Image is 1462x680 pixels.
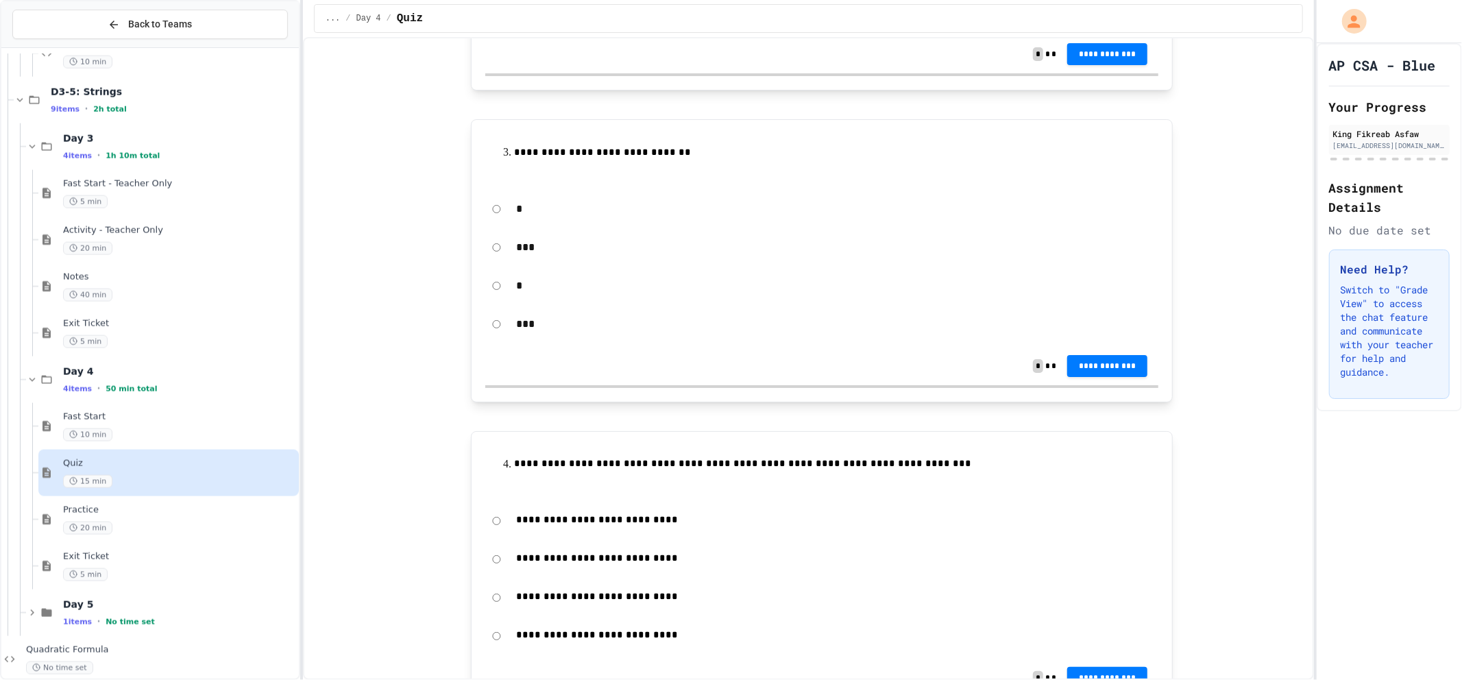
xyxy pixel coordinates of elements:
[63,151,92,160] span: 4 items
[63,225,296,236] span: Activity - Teacher Only
[1341,283,1439,379] p: Switch to "Grade View" to access the chat feature and communicate with your teacher for help and ...
[63,522,112,535] span: 20 min
[63,568,108,581] span: 5 min
[356,13,381,24] span: Day 4
[63,458,296,470] span: Quiz
[93,105,127,114] span: 2h total
[12,10,288,39] button: Back to Teams
[106,618,155,627] span: No time set
[128,17,192,32] span: Back to Teams
[63,428,112,441] span: 10 min
[63,178,296,190] span: Fast Start - Teacher Only
[63,365,296,378] span: Day 4
[63,271,296,283] span: Notes
[1341,261,1439,278] h3: Need Help?
[63,598,296,611] span: Day 5
[63,385,92,393] span: 4 items
[26,661,93,675] span: No time set
[85,104,88,114] span: •
[1329,56,1436,75] h1: AP CSA - Blue
[63,56,112,69] span: 10 min
[63,551,296,563] span: Exit Ticket
[106,151,160,160] span: 1h 10m total
[26,644,296,656] span: Quadratic Formula
[63,335,108,348] span: 5 min
[63,195,108,208] span: 5 min
[63,618,92,627] span: 1 items
[1329,97,1450,117] h2: Your Progress
[63,132,296,145] span: Day 3
[1333,127,1446,140] div: King Fikreab Asfaw
[1329,222,1450,239] div: No due date set
[63,289,112,302] span: 40 min
[51,105,80,114] span: 9 items
[397,10,423,27] span: Quiz
[63,318,296,330] span: Exit Ticket
[97,150,100,161] span: •
[1329,178,1450,217] h2: Assignment Details
[106,385,157,393] span: 50 min total
[63,505,296,516] span: Practice
[97,383,100,394] span: •
[326,13,341,24] span: ...
[63,411,296,423] span: Fast Start
[63,475,112,488] span: 15 min
[1333,141,1446,151] div: [EMAIL_ADDRESS][DOMAIN_NAME]
[63,242,112,255] span: 20 min
[345,13,350,24] span: /
[51,86,296,98] span: D3-5: Strings
[387,13,391,24] span: /
[1328,5,1370,37] div: My Account
[97,616,100,627] span: •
